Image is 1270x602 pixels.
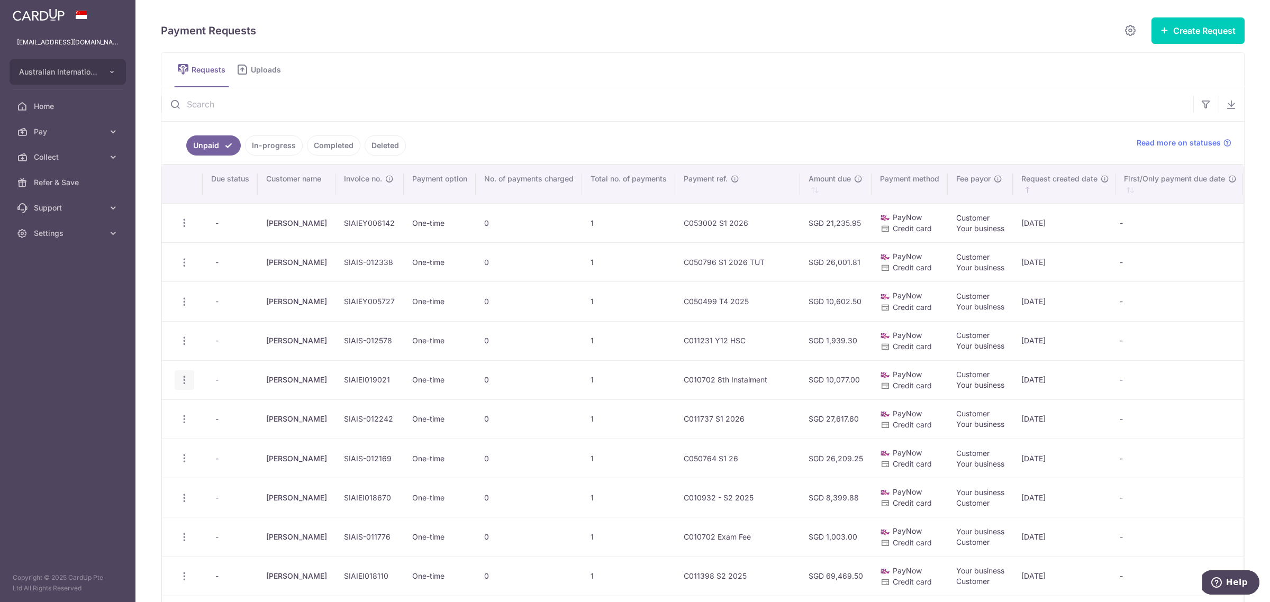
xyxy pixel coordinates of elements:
th: Invoice no. [335,165,404,203]
span: - [211,451,223,466]
td: SGD 69,469.50 [800,557,872,596]
span: Help [24,7,46,17]
td: [PERSON_NAME] [258,281,335,321]
td: One-time [404,399,476,439]
span: Pay [34,126,104,137]
td: [PERSON_NAME] [258,360,335,399]
td: - [1115,478,1243,517]
span: Request created date [1021,174,1097,184]
th: Amount due : activate to sort column ascending [800,165,872,203]
th: Payment option [404,165,476,203]
span: Australian International School Pte Ltd [19,67,97,77]
td: 1 [582,399,675,439]
span: Your business [956,488,1004,497]
span: Your business [956,566,1004,575]
span: Your business [956,224,1004,233]
td: SIAIEI018670 [335,478,404,517]
th: Customer name [258,165,335,203]
td: SIAIS-011776 [335,517,404,556]
td: One-time [404,517,476,556]
td: C053002 S1 2026 [675,203,800,242]
span: Your business [956,380,1004,389]
span: Credit card [893,263,932,272]
td: SGD 10,602.50 [800,281,872,321]
span: Payment option [412,174,467,184]
th: Request created date : activate to sort column ascending [1013,165,1115,203]
span: PayNow [893,526,922,535]
td: - [1115,399,1243,439]
td: 1 [582,203,675,242]
img: paynow-md-4fe65508ce96feda548756c5ee0e473c78d4820b8ea51387c6e4ad89e58a5e61.png [880,252,891,262]
td: C050796 S1 2026 TUT [675,242,800,281]
span: PayNow [893,291,922,300]
span: First/Only payment due date [1124,174,1225,184]
th: Due status [203,165,258,203]
span: Read more on statuses [1137,138,1221,148]
span: Credit card [893,420,932,429]
th: Total no. of payments [582,165,675,203]
td: 1 [582,478,675,517]
td: 1 [582,321,675,360]
td: [DATE] [1013,321,1115,360]
td: - [1115,242,1243,281]
td: C011737 S1 2026 [675,399,800,439]
td: C011398 S2 2025 [675,557,800,596]
span: Refer & Save [34,177,104,188]
span: Uploads [251,65,288,75]
img: paynow-md-4fe65508ce96feda548756c5ee0e473c78d4820b8ea51387c6e4ad89e58a5e61.png [880,527,891,537]
img: paynow-md-4fe65508ce96feda548756c5ee0e473c78d4820b8ea51387c6e4ad89e58a5e61.png [880,213,891,223]
span: Your business [956,302,1004,311]
img: paynow-md-4fe65508ce96feda548756c5ee0e473c78d4820b8ea51387c6e4ad89e58a5e61.png [880,566,891,577]
td: One-time [404,478,476,517]
td: One-time [404,360,476,399]
td: [PERSON_NAME] [258,399,335,439]
span: Your business [956,341,1004,350]
a: In-progress [245,135,303,156]
td: - [1115,517,1243,556]
span: PayNow [893,409,922,418]
td: - [1115,360,1243,399]
td: 0 [476,360,582,399]
td: [DATE] [1013,439,1115,478]
input: Search [161,87,1193,121]
td: - [1115,281,1243,321]
td: [PERSON_NAME] [258,203,335,242]
span: Credit card [893,381,932,390]
h5: Payment Requests [161,22,256,39]
th: Payment method [872,165,948,203]
span: Credit card [893,538,932,547]
td: [DATE] [1013,281,1115,321]
td: [PERSON_NAME] [258,242,335,281]
td: [PERSON_NAME] [258,321,335,360]
th: No. of payments charged [476,165,582,203]
span: Your business [956,263,1004,272]
td: 0 [476,281,582,321]
td: 1 [582,360,675,399]
td: 1 [582,557,675,596]
td: - [1115,321,1243,360]
span: Customer [956,252,990,261]
img: paynow-md-4fe65508ce96feda548756c5ee0e473c78d4820b8ea51387c6e4ad89e58a5e61.png [880,487,891,498]
span: - [211,530,223,544]
span: Your business [956,419,1004,428]
td: SGD 10,077.00 [800,360,872,399]
td: 1 [582,281,675,321]
span: Fee payor [956,174,991,184]
td: SIAIEY005727 [335,281,404,321]
span: Payment ref. [684,174,728,184]
td: C050499 T4 2025 [675,281,800,321]
span: Credit card [893,498,932,507]
td: SGD 26,209.25 [800,439,872,478]
td: [DATE] [1013,242,1115,281]
td: SGD 26,001.81 [800,242,872,281]
span: Customer [956,213,990,222]
span: Customer [956,577,990,586]
span: PayNow [893,566,922,575]
span: Your business [956,527,1004,536]
span: Credit card [893,303,932,312]
span: Customer [956,409,990,418]
td: SIAIS-012578 [335,321,404,360]
td: 0 [476,203,582,242]
span: No. of payments charged [484,174,574,184]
